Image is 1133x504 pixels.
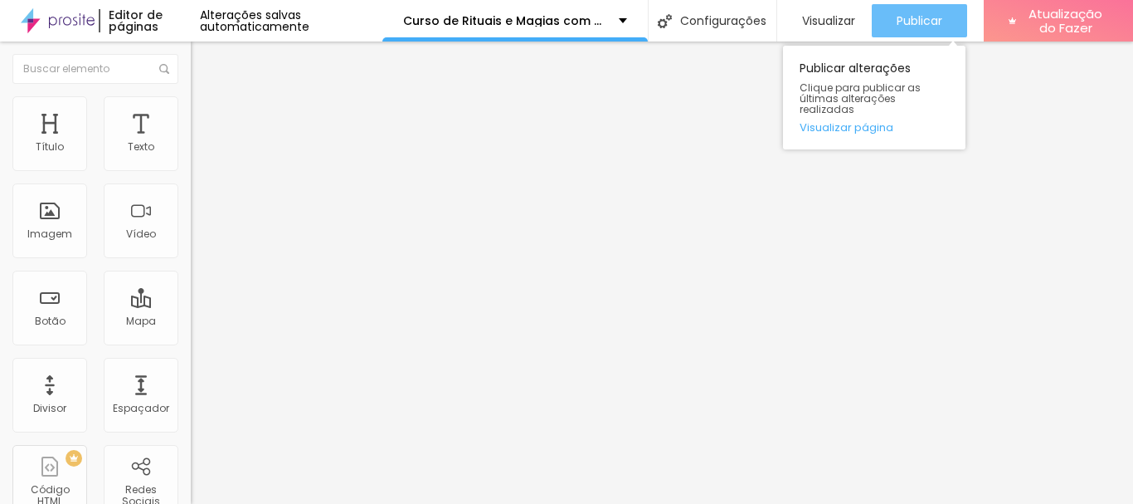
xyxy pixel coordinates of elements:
font: Editor de páginas [109,7,163,35]
input: Buscar elemento [12,54,178,84]
font: Divisor [33,401,66,415]
font: Botão [35,314,66,328]
font: Visualizar página [800,120,893,135]
button: Visualizar [777,4,872,37]
font: Texto [128,139,154,154]
a: Visualizar página [800,122,949,133]
font: Vídeo [126,227,156,241]
font: Imagem [27,227,72,241]
font: Configurações [680,12,766,29]
img: Ícone [658,14,672,28]
font: Mapa [126,314,156,328]
font: Visualizar [802,12,855,29]
font: Clique para publicar as últimas alterações realizadas [800,81,921,116]
font: Publicar [897,12,942,29]
font: Título [36,139,64,154]
font: Curso de Rituais e Magias com Ervas, [DEMOGRAPHIC_DATA] e Velas [403,12,821,29]
font: Publicar alterações [800,60,911,76]
font: Espaçador [113,401,169,415]
button: Publicar [872,4,967,37]
font: Atualização do Fazer [1028,5,1102,37]
font: Alterações salvas automaticamente [200,7,309,35]
img: Ícone [159,64,169,74]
